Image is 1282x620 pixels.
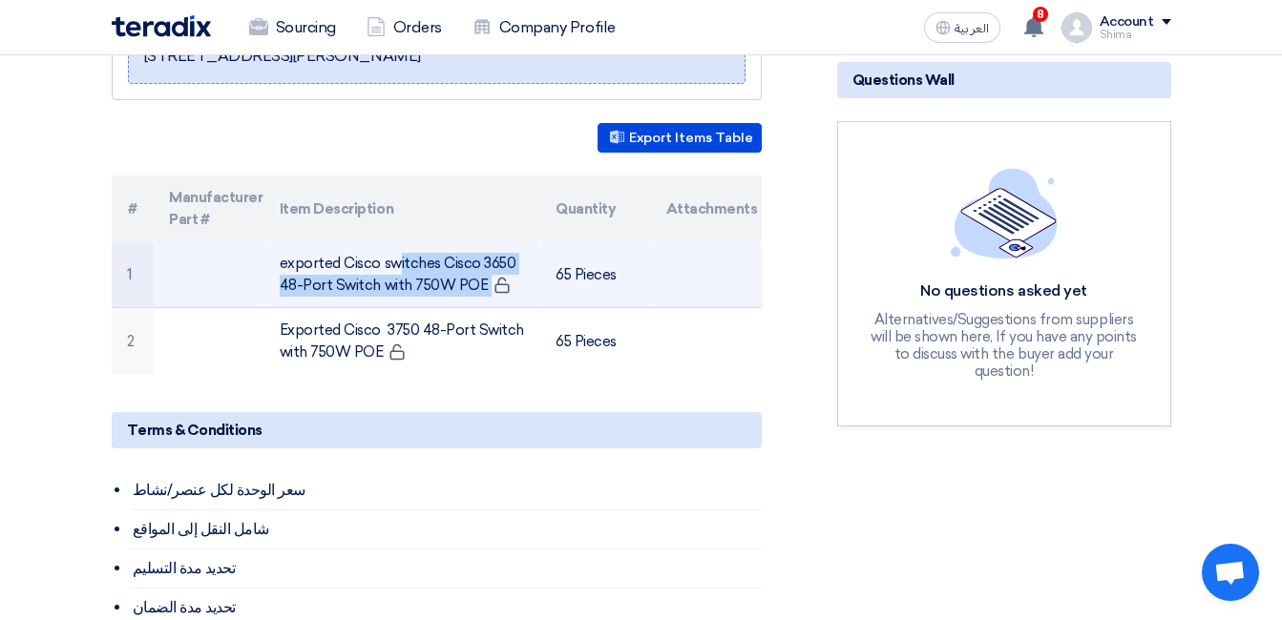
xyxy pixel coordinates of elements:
[1202,544,1259,601] div: Open chat
[955,22,989,35] span: العربية
[264,241,540,308] td: exported Cisco switches Cisco 3650 48-Port Switch with 750W POE
[112,308,155,375] td: 2
[457,7,631,49] a: Company Profile
[1033,7,1048,22] span: 8
[1061,12,1092,43] img: profile_test.png
[127,420,263,441] span: Terms & Conditions
[112,176,155,241] th: #
[131,510,762,549] li: شامل النقل إلى المواقع
[131,471,762,510] li: سعر الوحدة لكل عنصر/نشاط
[924,12,1000,43] button: العربية
[264,308,540,375] td: Exported Cisco 3750 48-Port Switch with 750W POE
[540,241,651,308] td: 65 Pieces
[651,176,762,241] th: Attachments
[540,308,651,375] td: 65 Pieces
[951,168,1058,258] img: empty_state_list.svg
[264,176,540,241] th: Item Description
[131,549,762,589] li: تحديد مدة التسليم
[852,70,955,91] span: Questions Wall
[865,281,1144,301] div: No questions asked yet
[351,7,457,49] a: Orders
[598,123,762,153] button: Export Items Table
[112,241,155,308] td: 1
[1100,14,1154,31] div: Account
[540,176,651,241] th: Quantity
[154,176,264,241] th: Manufacturer Part #
[865,311,1144,380] div: Alternatives/Suggestions from suppliers will be shown here, If you have any points to discuss wit...
[1100,30,1171,40] div: Shima
[112,15,211,37] img: Teradix logo
[234,7,351,49] a: Sourcing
